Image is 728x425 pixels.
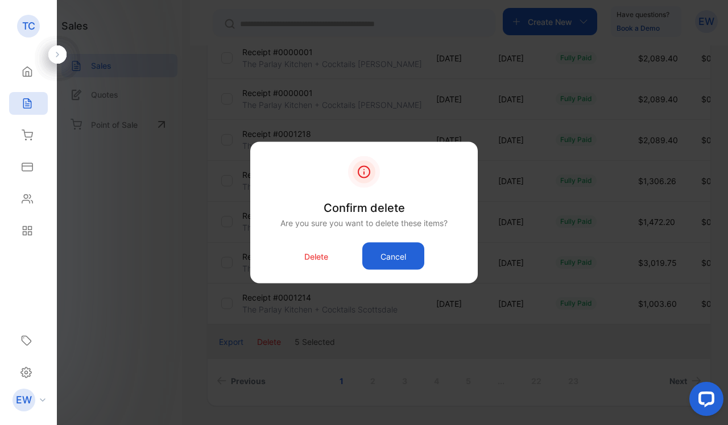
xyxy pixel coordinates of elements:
p: TC [22,19,35,34]
button: Cancel [362,243,424,270]
p: Are you sure you want to delete these items? [280,217,448,229]
iframe: LiveChat chat widget [680,377,728,425]
p: Confirm delete [280,199,448,216]
p: EW [16,393,32,407]
p: Delete [304,250,328,262]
